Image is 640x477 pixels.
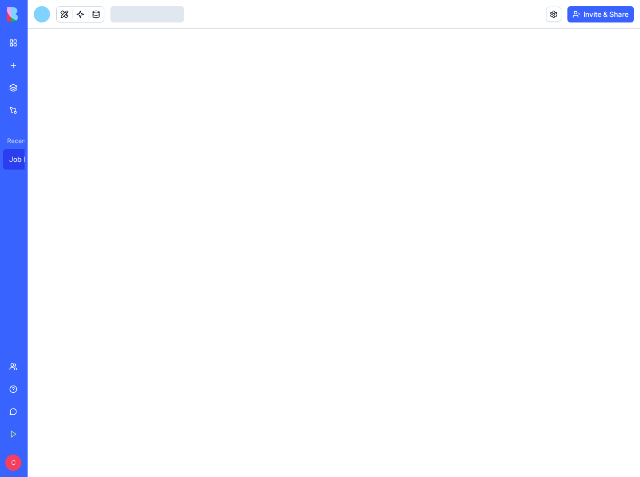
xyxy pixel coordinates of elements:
[7,7,71,21] img: logo
[9,154,38,164] div: Job Description Generator
[3,149,44,170] a: Job Description Generator
[567,6,634,22] button: Invite & Share
[3,137,25,145] span: Recent
[5,455,21,471] span: C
